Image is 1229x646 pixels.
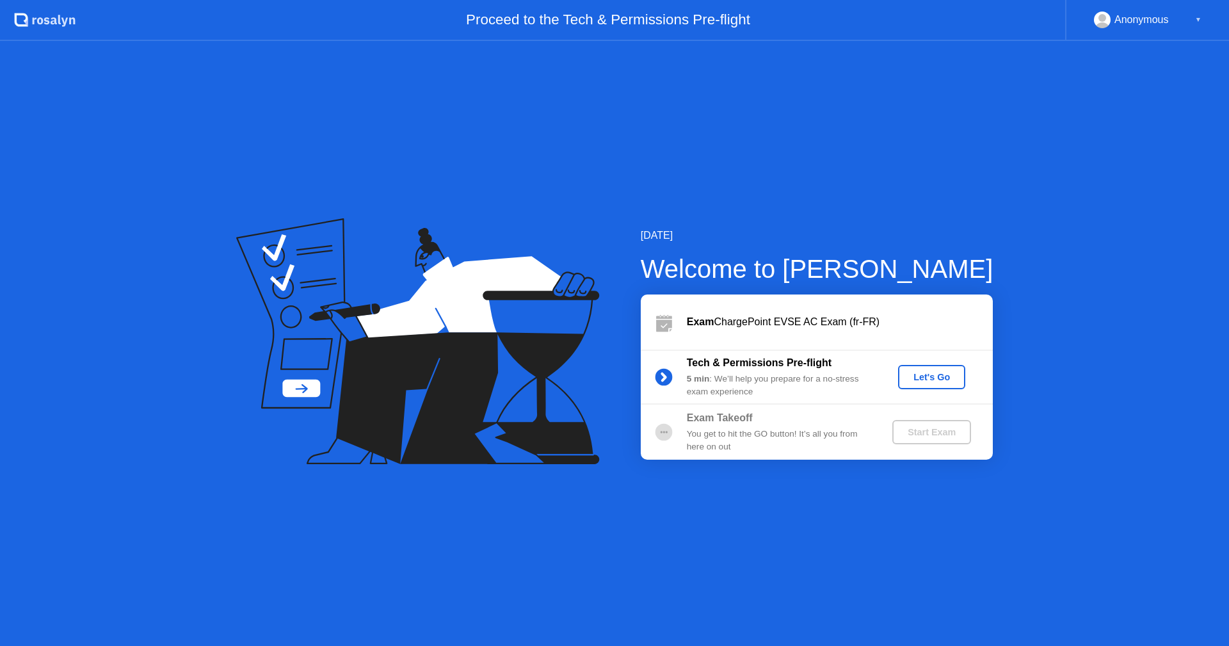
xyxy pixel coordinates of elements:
button: Let's Go [898,365,965,389]
b: Exam [687,316,714,327]
div: ▼ [1195,12,1201,28]
b: Tech & Permissions Pre-flight [687,357,831,368]
b: Exam Takeoff [687,412,753,423]
div: ChargePoint EVSE AC Exam (fr-FR) [687,314,993,330]
div: Welcome to [PERSON_NAME] [641,250,993,288]
div: Start Exam [897,427,966,437]
div: Anonymous [1114,12,1169,28]
div: : We’ll help you prepare for a no-stress exam experience [687,373,871,399]
b: 5 min [687,374,710,384]
div: You get to hit the GO button! It’s all you from here on out [687,428,871,454]
div: [DATE] [641,228,993,243]
div: Let's Go [903,372,960,382]
button: Start Exam [892,420,971,444]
